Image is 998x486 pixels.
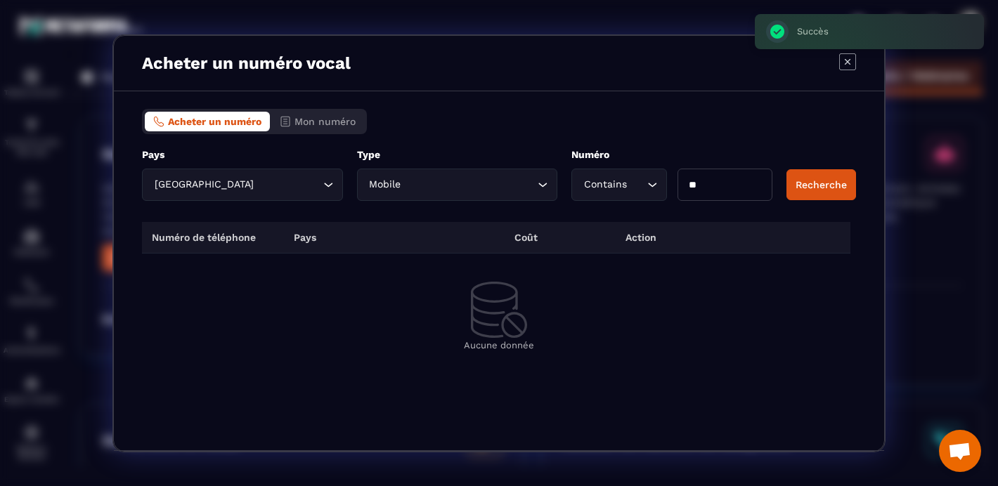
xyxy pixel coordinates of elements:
[939,430,981,472] div: Ouvrir le chat
[142,169,343,201] div: Search for option
[284,222,394,254] th: Pays
[505,222,615,254] th: Coût
[616,222,850,254] th: Action
[366,177,404,192] span: Mobile
[581,177,630,192] span: Contains
[357,148,558,162] p: Type
[271,112,364,131] button: Mon numéro
[630,177,643,192] input: Search for option
[571,169,666,201] div: Search for option
[142,222,284,254] th: Numéro de téléphone
[357,169,558,201] div: Search for option
[257,177,320,192] input: Search for option
[151,177,257,192] span: [GEOGRAPHIC_DATA]
[294,116,356,127] span: Mon numéro
[786,169,856,200] button: Recherche
[571,148,772,162] p: Numéro
[404,177,535,192] input: Search for option
[168,116,261,127] span: Acheter un numéro
[142,53,351,73] p: Acheter un numéro vocal
[170,340,828,350] p: Aucune donnée
[145,112,270,131] button: Acheter un numéro
[142,148,343,162] p: Pays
